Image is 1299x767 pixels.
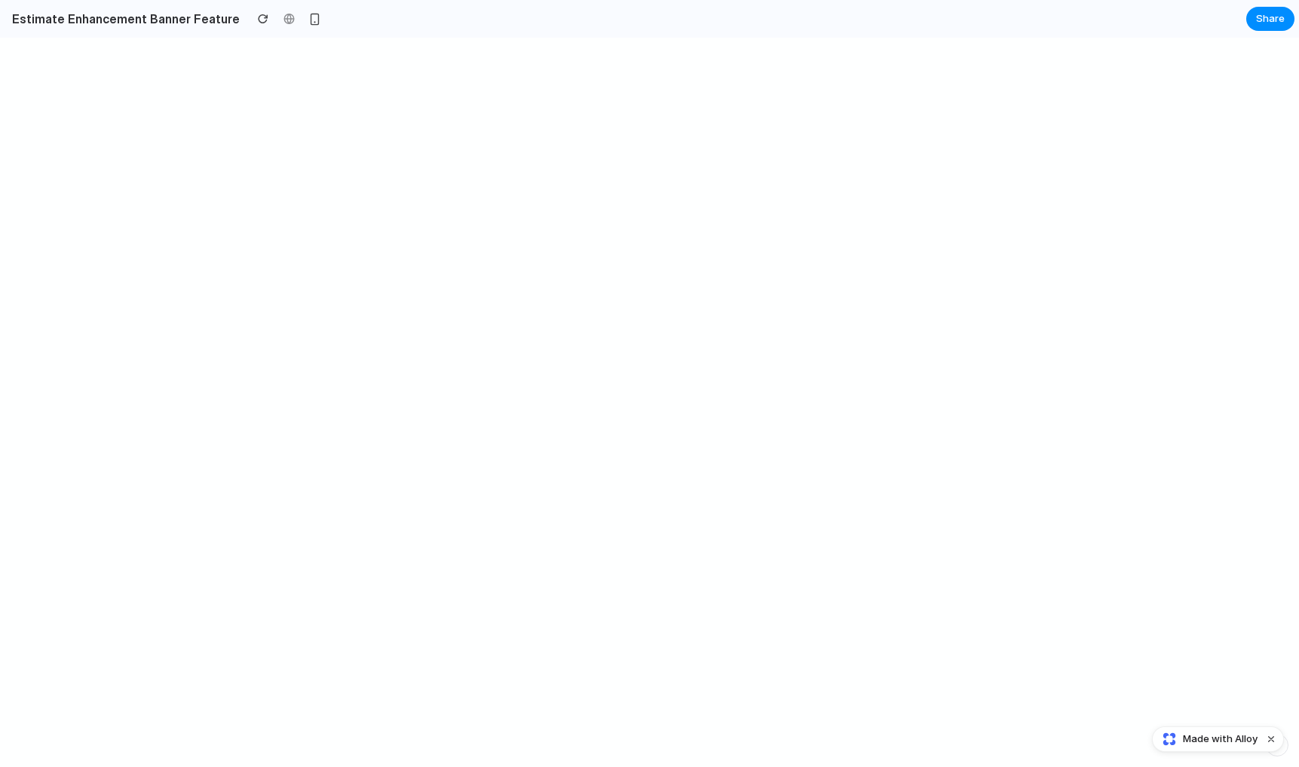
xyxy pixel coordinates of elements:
[1183,732,1258,747] span: Made with Alloy
[1256,11,1285,26] span: Share
[1262,730,1280,748] button: Dismiss watermark
[1153,732,1259,747] a: Made with Alloy
[1246,7,1294,31] button: Share
[6,10,240,28] h2: Estimate Enhancement Banner Feature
